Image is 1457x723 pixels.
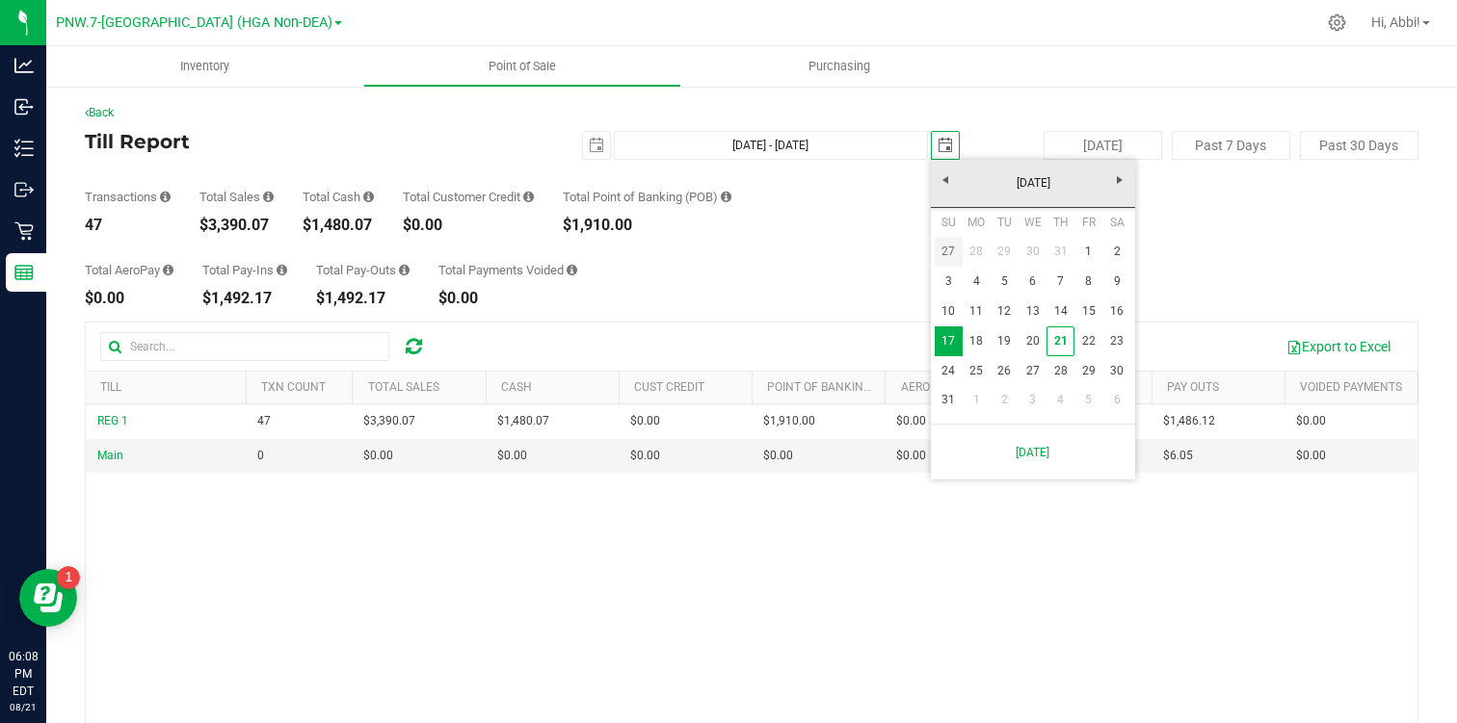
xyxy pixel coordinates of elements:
div: Total Sales [199,191,274,203]
span: Inventory [154,58,255,75]
a: 20 [1019,326,1046,356]
span: $3,390.07 [363,412,415,430]
span: PNW.7-[GEOGRAPHIC_DATA] (HGA Non-DEA) [56,14,332,31]
th: Tuesday [991,208,1019,237]
div: $0.00 [85,291,173,306]
span: Main [97,449,123,462]
span: $0.00 [630,447,660,465]
a: 7 [1046,267,1074,297]
a: [DATE] [930,168,1137,198]
inline-svg: Outbound [14,180,34,199]
a: 5 [1074,385,1102,415]
a: 27 [935,237,963,267]
div: Total Customer Credit [403,191,534,203]
div: Total AeroPay [85,264,173,276]
a: 28 [963,237,991,267]
i: Sum of all successful AeroPay payment transaction amounts for all purchases in the date range. Ex... [163,264,173,276]
span: Purchasing [782,58,896,75]
span: $0.00 [630,412,660,430]
i: Sum of all successful, non-voided payment transaction amounts (excluding tips and transaction fee... [263,191,274,203]
span: $0.00 [896,412,926,430]
a: 3 [935,267,963,297]
div: $1,492.17 [316,291,410,306]
a: Point of Banking (POB) [767,380,904,394]
a: 2 [991,385,1019,415]
button: Export to Excel [1274,330,1403,363]
a: 17 [935,326,963,356]
span: Hi, Abbi! [1371,14,1420,30]
a: 23 [1102,326,1130,356]
span: select [932,132,959,159]
h4: Till Report [85,131,529,152]
span: REG 1 [97,414,128,427]
i: Sum of all cash pay-outs removed from tills within the date range. [399,264,410,276]
i: Sum of the successful, non-voided point-of-banking payment transaction amounts, both via payment ... [721,191,731,203]
a: 26 [991,356,1019,386]
a: 10 [935,297,963,326]
a: 31 [1046,237,1074,267]
a: 27 [1019,356,1046,386]
div: $1,480.07 [303,218,374,233]
div: Total Point of Banking (POB) [563,191,731,203]
a: Pay Outs [1167,380,1219,394]
div: Transactions [85,191,171,203]
a: 18 [963,326,991,356]
button: [DATE] [1044,131,1162,160]
a: 1 [963,385,991,415]
a: 8 [1074,267,1102,297]
a: 11 [963,297,991,326]
td: Current focused date is Sunday, August 17, 2025 [935,326,963,356]
a: 4 [1046,385,1074,415]
a: 22 [1074,326,1102,356]
span: $0.00 [363,447,393,465]
p: 06:08 PM EDT [9,648,38,700]
i: Sum of all voided payment transaction amounts (excluding tips and transaction fees) within the da... [567,264,577,276]
a: [DATE] [941,432,1125,472]
div: $1,492.17 [202,291,287,306]
div: $0.00 [403,218,534,233]
inline-svg: Retail [14,221,34,241]
a: Cust Credit [634,380,704,394]
a: Cash [501,380,532,394]
div: 47 [85,218,171,233]
a: 31 [935,385,963,415]
a: Total Sales [368,380,439,394]
a: TXN Count [261,380,326,394]
inline-svg: Analytics [14,56,34,75]
a: Previous [931,165,961,194]
a: Next [1105,165,1135,194]
div: $1,910.00 [563,218,731,233]
iframe: Resource center [19,569,77,627]
span: $1,910.00 [763,412,815,430]
a: 30 [1019,237,1046,267]
span: $0.00 [1296,412,1326,430]
div: Manage settings [1325,13,1349,32]
div: Total Cash [303,191,374,203]
a: 14 [1046,297,1074,326]
th: Wednesday [1019,208,1046,237]
a: 29 [1074,356,1102,386]
i: Count of all successful payment transactions, possibly including voids, refunds, and cash-back fr... [160,191,171,203]
i: Sum of all successful, non-voided payment transaction amounts using account credit as the payment... [523,191,534,203]
a: 6 [1019,267,1046,297]
span: $0.00 [763,447,793,465]
span: $6.05 [1163,447,1193,465]
a: 13 [1019,297,1046,326]
a: 5 [991,267,1019,297]
div: Total Payments Voided [438,264,577,276]
a: 4 [963,267,991,297]
a: 30 [1102,356,1130,386]
a: 3 [1019,385,1046,415]
a: 29 [991,237,1019,267]
a: 16 [1102,297,1130,326]
th: Sunday [935,208,963,237]
button: Past 30 Days [1300,131,1418,160]
a: 9 [1102,267,1130,297]
th: Thursday [1046,208,1074,237]
a: Point of Sale [363,46,680,87]
a: Purchasing [681,46,998,87]
inline-svg: Reports [14,263,34,282]
div: Total Pay-Ins [202,264,287,276]
th: Saturday [1102,208,1130,237]
i: Sum of all cash pay-ins added to tills within the date range. [277,264,287,276]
